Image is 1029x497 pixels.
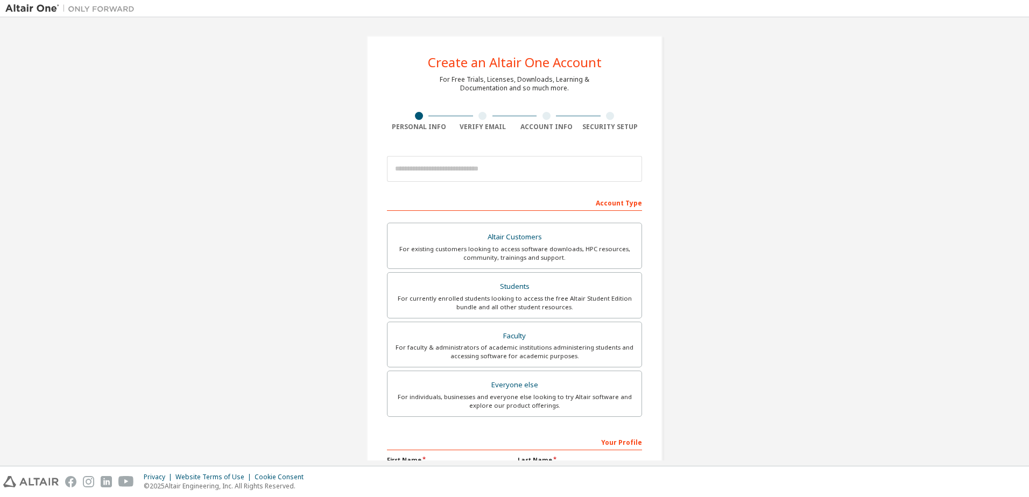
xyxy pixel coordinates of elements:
div: Account Type [387,194,642,211]
div: Cookie Consent [255,473,310,481]
div: Faculty [394,329,635,344]
img: linkedin.svg [101,476,112,487]
div: For currently enrolled students looking to access the free Altair Student Edition bundle and all ... [394,294,635,311]
div: Altair Customers [394,230,635,245]
div: For Free Trials, Licenses, Downloads, Learning & Documentation and so much more. [440,75,589,93]
img: altair_logo.svg [3,476,59,487]
p: © 2025 Altair Engineering, Inc. All Rights Reserved. [144,481,310,491]
div: Security Setup [579,123,643,131]
label: Last Name [518,456,642,464]
div: Privacy [144,473,175,481]
div: Everyone else [394,378,635,393]
img: Altair One [5,3,140,14]
div: Your Profile [387,433,642,450]
div: Students [394,279,635,294]
div: Website Terms of Use [175,473,255,481]
div: Personal Info [387,123,451,131]
div: Create an Altair One Account [428,56,602,69]
img: youtube.svg [118,476,134,487]
div: For individuals, businesses and everyone else looking to try Altair software and explore our prod... [394,393,635,410]
div: For faculty & administrators of academic institutions administering students and accessing softwa... [394,343,635,360]
div: Account Info [514,123,579,131]
label: First Name [387,456,511,464]
div: For existing customers looking to access software downloads, HPC resources, community, trainings ... [394,245,635,262]
img: instagram.svg [83,476,94,487]
div: Verify Email [451,123,515,131]
img: facebook.svg [65,476,76,487]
